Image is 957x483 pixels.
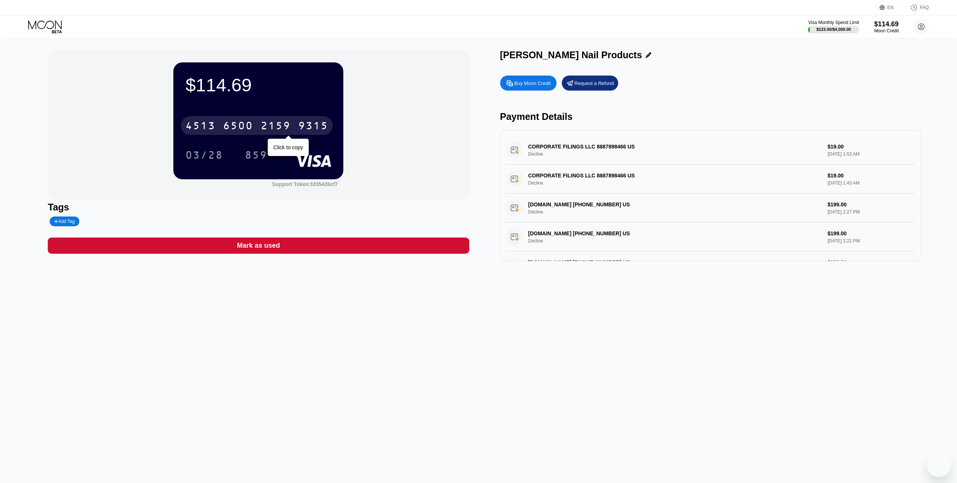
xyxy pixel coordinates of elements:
div: Mark as used [48,238,469,254]
div: 4513 [185,121,215,133]
div: Request a Refund [562,76,618,91]
div: FAQ [902,4,929,11]
div: Mark as used [237,241,280,250]
div: $114.69 [874,20,899,28]
div: Click to copy [273,144,303,150]
div: FAQ [920,5,929,10]
div: Add Tag [54,219,74,224]
div: Support Token:fd35426cf7 [272,181,338,187]
div: EN [880,4,902,11]
div: Payment Details [500,111,921,122]
div: 859 [245,150,267,162]
div: Buy Moon Credit [500,76,557,91]
div: Request a Refund [575,80,614,86]
div: Moon Credit [874,28,899,33]
div: 4513650021599315 [181,116,333,135]
iframe: Button to launch messaging window [927,453,951,477]
div: Tags [48,202,469,213]
div: Visa Monthly Spend Limit$123.00/$4,000.00 [808,20,859,33]
div: 03/28 [180,145,229,164]
div: 9315 [298,121,328,133]
div: 2159 [261,121,291,133]
div: $114.69 [185,74,331,95]
div: 859 [239,145,273,164]
div: Buy Moon Credit [514,80,551,86]
div: Support Token: fd35426cf7 [272,181,338,187]
div: 03/28 [185,150,223,162]
div: EN [887,5,894,10]
div: Add Tag [50,217,79,226]
div: [PERSON_NAME] Nail Products [500,50,642,61]
div: 6500 [223,121,253,133]
div: $114.69Moon Credit [874,20,899,33]
div: Visa Monthly Spend Limit [808,20,859,25]
div: $123.00 / $4,000.00 [816,27,851,32]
